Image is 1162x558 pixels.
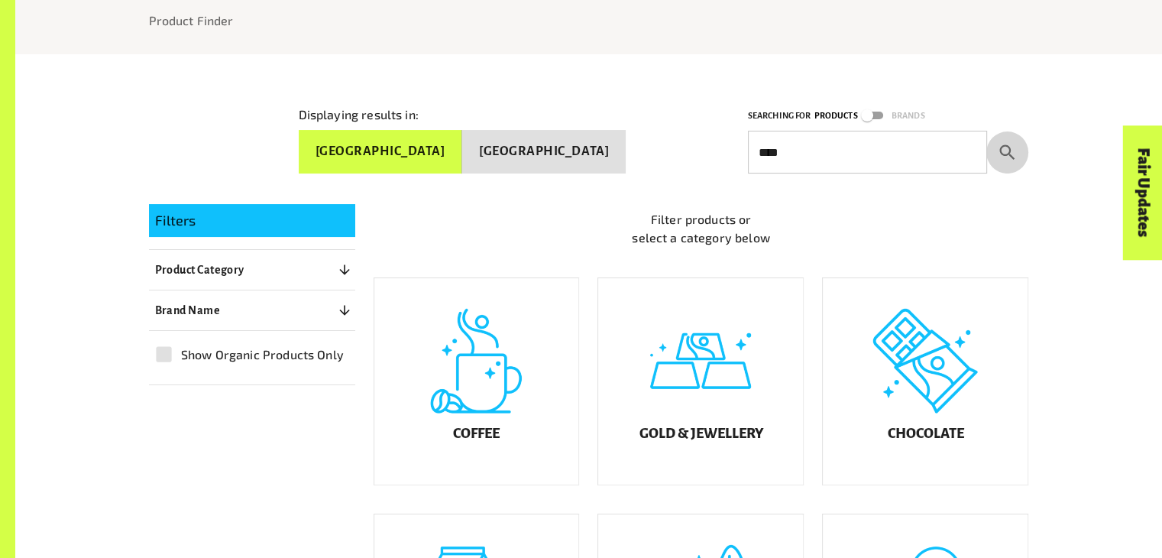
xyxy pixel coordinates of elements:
[892,109,925,123] p: Brands
[149,13,234,28] a: Product Finder
[299,105,419,124] p: Displaying results in:
[887,426,963,441] h5: Chocolate
[597,277,804,485] a: Gold & Jewellery
[181,346,344,364] span: Show Organic Products Only
[155,261,244,279] p: Product Category
[639,426,762,441] h5: Gold & Jewellery
[149,256,355,284] button: Product Category
[374,277,580,485] a: Coffee
[155,301,221,320] p: Brand Name
[462,130,626,174] button: [GEOGRAPHIC_DATA]
[453,426,500,441] h5: Coffee
[374,210,1029,247] p: Filter products or select a category below
[299,130,463,174] button: [GEOGRAPHIC_DATA]
[822,277,1028,485] a: Chocolate
[814,109,857,123] p: Products
[149,11,1029,30] nav: breadcrumb
[149,297,355,324] button: Brand Name
[748,109,811,123] p: Searching for
[155,210,349,231] p: Filters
